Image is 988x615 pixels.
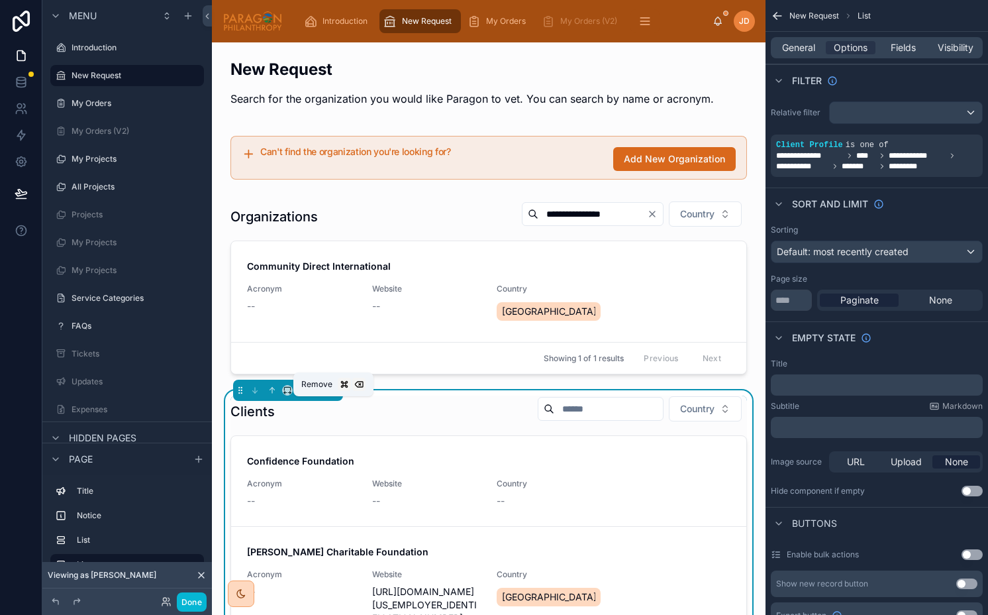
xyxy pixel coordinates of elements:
span: My Orders (V2) [560,16,617,27]
span: Acronym [247,569,356,580]
span: Remove [301,379,332,390]
a: Markdown [929,401,983,412]
label: All Projects [72,182,201,192]
div: scrollable content [42,475,212,588]
label: Subtitle [771,401,799,412]
img: App logo [222,11,283,32]
span: Default: most recently created [777,246,909,257]
span: Hidden pages [69,431,136,445]
a: FAQs [50,315,204,337]
a: Introduction [50,37,204,58]
span: -- [247,494,255,508]
label: Image source [771,457,824,467]
label: Page size [771,274,807,284]
div: Hide component if empty [771,486,865,496]
a: Confidence FoundationAcronym--Website--Country-- [231,436,746,526]
label: Relative filter [771,107,824,118]
div: scrollable content [293,7,713,36]
span: Options [834,41,867,54]
a: Introduction [300,9,377,33]
label: My Projects [72,154,201,164]
label: Service Categories [72,293,201,304]
a: Tickets [50,343,204,364]
label: My Orders [72,98,201,109]
span: Client Profile [776,140,843,150]
label: Expenses [72,404,201,415]
span: Fields [891,41,916,54]
span: Viewing as [PERSON_NAME] [48,570,156,581]
span: Filter [792,74,822,87]
span: Menu [69,9,97,23]
span: is one of [846,140,889,150]
span: Visibility [938,41,973,54]
button: Done [177,592,207,612]
span: -- [372,494,380,508]
span: [GEOGRAPHIC_DATA] [502,590,595,604]
span: None [945,455,968,469]
span: Markdown [942,401,983,412]
span: Country [680,402,715,416]
a: Service Categories [50,288,204,309]
a: New Request [50,65,204,86]
span: New Request [789,11,839,21]
span: -- [497,494,505,508]
button: Select Button [669,396,742,421]
span: Country [497,478,606,489]
label: Title [77,486,199,496]
span: Paginate [840,294,879,307]
a: My Orders [50,93,204,114]
label: Enable bulk actions [787,549,859,560]
label: My Orders (V2) [72,126,201,137]
a: My Orders (V2) [538,9,626,33]
label: My Projects [72,237,201,248]
a: New Request [379,9,461,33]
span: Upload [891,455,922,469]
div: Show new record button [776,579,868,589]
span: Acronym [247,478,356,489]
label: Projects [72,209,201,220]
a: My Projects [50,148,204,170]
a: Expenses [50,399,204,420]
label: Tickets [72,349,201,359]
div: scrollable content [771,417,983,438]
strong: [PERSON_NAME] Charitable Foundation [247,546,428,557]
label: New Request [72,70,196,81]
a: Updates [50,371,204,392]
a: My Projects [50,232,204,253]
label: Introduction [72,42,201,53]
span: My Orders [486,16,526,27]
span: New Request [402,16,452,27]
span: URL [847,455,865,469]
span: Introduction [322,16,368,27]
label: FAQs [72,321,201,331]
a: Projects [50,204,204,225]
span: Page [69,453,93,466]
a: My Orders (V2) [50,121,204,142]
button: Default: most recently created [771,241,983,263]
label: Title [771,359,787,369]
label: List [77,559,193,570]
span: Showing 1 of 1 results [544,353,624,364]
label: My Projects [72,265,201,276]
a: My Projects [50,260,204,281]
strong: Confidence Foundation [247,455,354,467]
a: All Projects [50,176,204,197]
span: General [782,41,815,54]
span: Website [372,478,481,489]
label: List [77,535,199,545]
a: My Orders [464,9,535,33]
label: Notice [77,510,199,521]
span: Buttons [792,517,837,530]
span: Website [372,569,481,580]
span: List [858,11,871,21]
h1: Clients [230,402,275,421]
span: None [929,294,952,307]
span: Country [497,569,606,580]
span: Sort And Limit [792,197,868,211]
label: Sorting [771,225,798,235]
div: scrollable content [771,374,983,396]
label: Updates [72,376,201,387]
span: JD [739,16,750,27]
span: Empty state [792,331,856,345]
